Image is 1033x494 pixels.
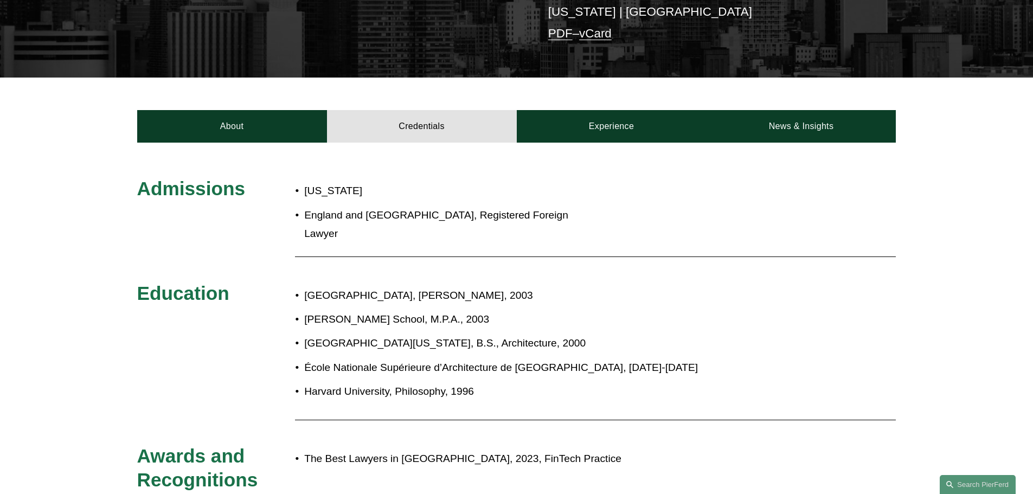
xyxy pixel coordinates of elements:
[304,382,801,401] p: Harvard University, Philosophy, 1996
[304,206,580,243] p: England and [GEOGRAPHIC_DATA], Registered Foreign Lawyer
[548,27,573,40] a: PDF
[137,445,258,490] span: Awards and Recognitions
[706,110,896,143] a: News & Insights
[304,450,801,469] p: The Best Lawyers in [GEOGRAPHIC_DATA], 2023, FinTech Practice
[304,310,801,329] p: [PERSON_NAME] School, M.P.A., 2003
[517,110,707,143] a: Experience
[304,334,801,353] p: [GEOGRAPHIC_DATA][US_STATE], B.S., Architecture, 2000
[137,178,245,199] span: Admissions
[304,358,801,377] p: École Nationale Supérieure d’Architecture de [GEOGRAPHIC_DATA], [DATE]-[DATE]
[137,110,327,143] a: About
[579,27,612,40] a: vCard
[304,182,580,201] p: [US_STATE]
[304,286,801,305] p: [GEOGRAPHIC_DATA], [PERSON_NAME], 2003
[940,475,1016,494] a: Search this site
[137,283,229,304] span: Education
[327,110,517,143] a: Credentials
